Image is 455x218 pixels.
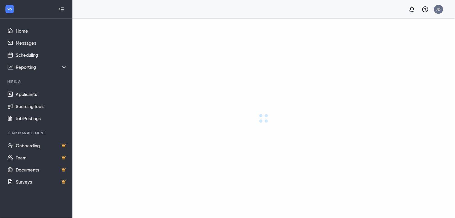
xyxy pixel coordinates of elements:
[16,139,67,152] a: OnboardingCrown
[16,88,67,100] a: Applicants
[58,6,64,12] svg: Collapse
[16,100,67,112] a: Sourcing Tools
[16,152,67,164] a: TeamCrown
[7,64,13,70] svg: Analysis
[16,64,68,70] div: Reporting
[16,49,67,61] a: Scheduling
[7,130,66,136] div: Team Management
[16,176,67,188] a: SurveysCrown
[16,112,67,124] a: Job Postings
[437,7,441,12] div: JD
[16,164,67,176] a: DocumentsCrown
[409,6,416,13] svg: Notifications
[7,6,13,12] svg: WorkstreamLogo
[422,6,429,13] svg: QuestionInfo
[16,25,67,37] a: Home
[7,79,66,84] div: Hiring
[16,37,67,49] a: Messages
